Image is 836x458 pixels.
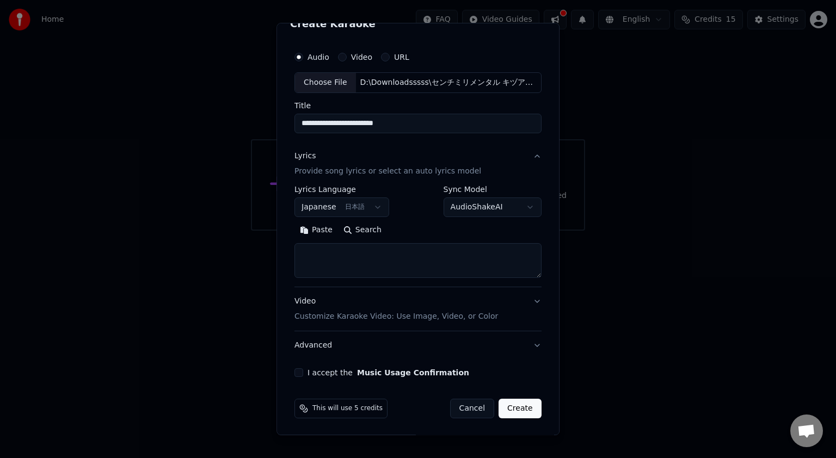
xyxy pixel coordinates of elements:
[450,399,494,418] button: Cancel
[394,53,409,61] label: URL
[356,77,541,88] div: D:\Downloadsssss\センチミリメンタル キヅアト Music Video.mp3
[294,221,338,239] button: Paste
[308,369,469,376] label: I accept the
[294,151,316,162] div: Lyrics
[294,331,542,360] button: Advanced
[294,287,542,331] button: VideoCustomize Karaoke Video: Use Image, Video, or Color
[294,296,498,322] div: Video
[499,399,542,418] button: Create
[294,142,542,185] button: LyricsProvide song lyrics or select an auto lyrics model
[444,185,542,193] label: Sync Model
[351,53,372,61] label: Video
[294,102,542,109] label: Title
[295,73,356,92] div: Choose File
[308,53,329,61] label: Audio
[294,185,389,193] label: Lyrics Language
[294,185,542,287] div: LyricsProvide song lyrics or select an auto lyrics model
[338,221,387,239] button: Search
[294,166,481,177] p: Provide song lyrics or select an auto lyrics model
[357,369,469,376] button: I accept the
[312,404,383,413] span: This will use 5 credits
[294,311,498,322] p: Customize Karaoke Video: Use Image, Video, or Color
[290,19,546,29] h2: Create Karaoke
